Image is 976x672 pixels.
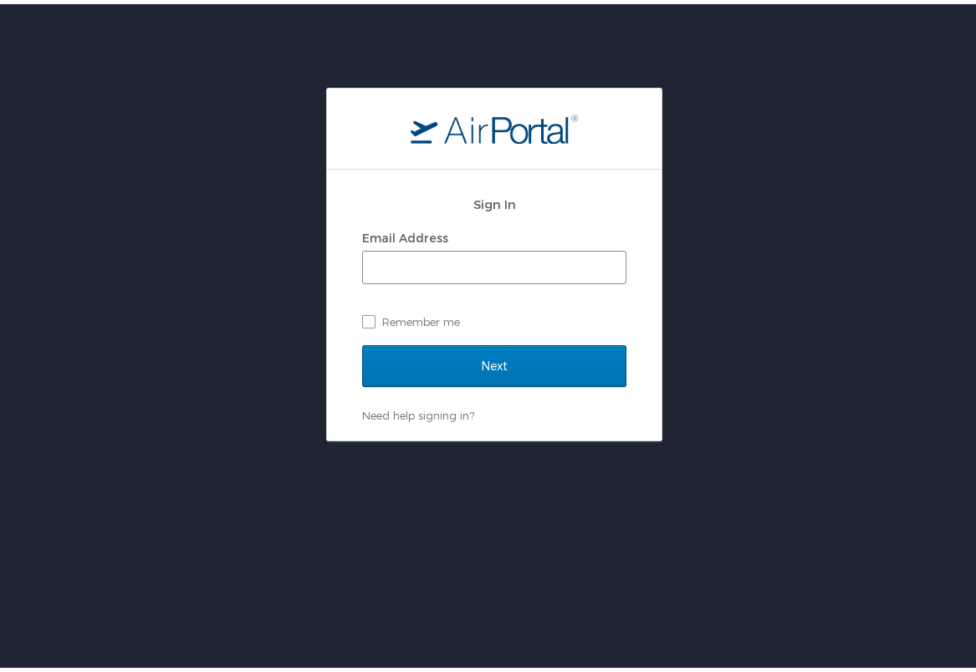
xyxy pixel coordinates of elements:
[411,109,578,140] img: logo
[362,305,626,330] label: Remember me
[362,405,474,418] a: Need help signing in?
[362,191,626,210] h2: Sign In
[362,341,626,383] input: Next
[362,227,448,241] label: Email Address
